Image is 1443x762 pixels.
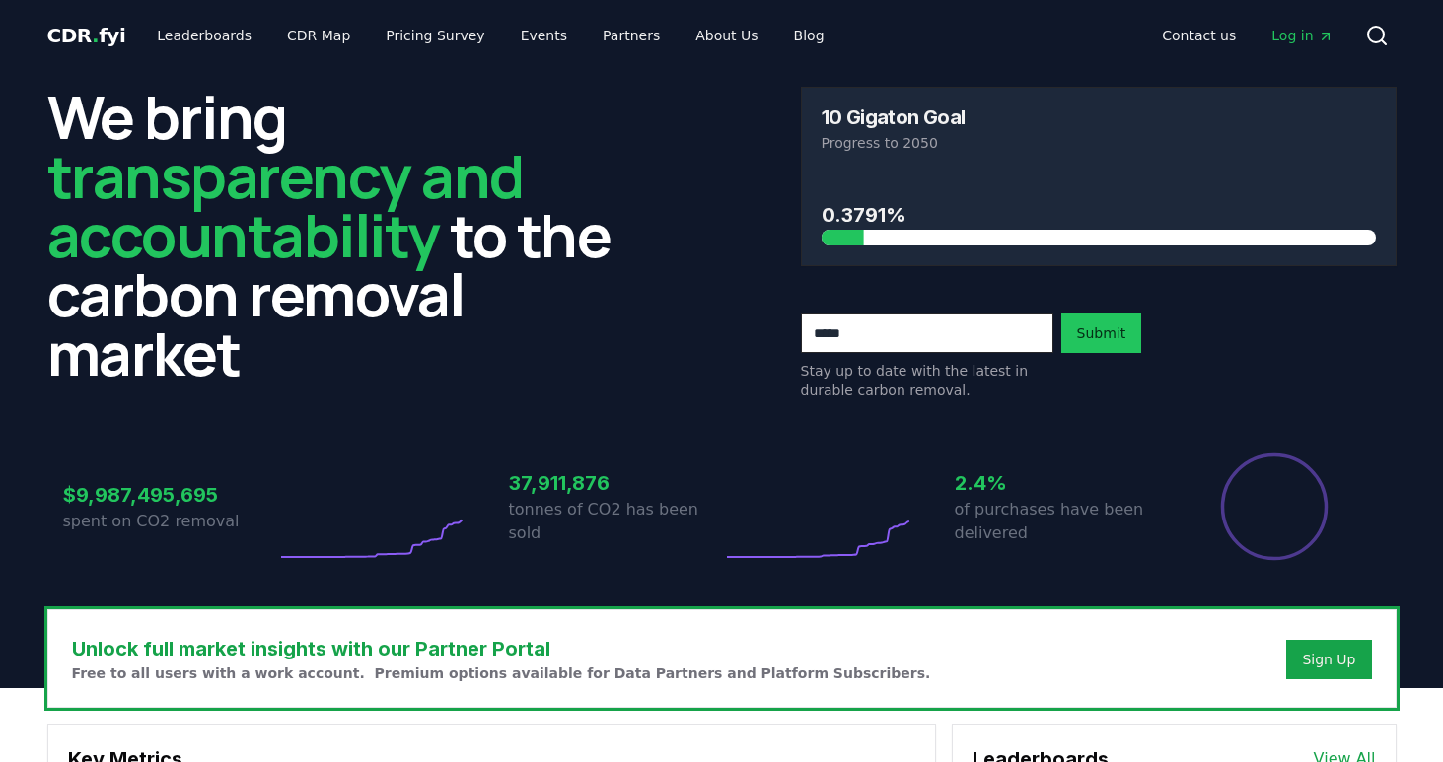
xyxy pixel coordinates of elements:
[587,18,676,53] a: Partners
[72,663,931,683] p: Free to all users with a work account. Premium options available for Data Partners and Platform S...
[822,200,1376,230] h3: 0.3791%
[680,18,773,53] a: About Us
[141,18,839,53] nav: Main
[1302,650,1355,669] a: Sign Up
[47,87,643,382] h2: We bring to the carbon removal market
[47,22,126,49] a: CDR.fyi
[47,24,126,47] span: CDR fyi
[92,24,99,47] span: .
[955,468,1168,498] h3: 2.4%
[1219,451,1330,562] div: Percentage of sales delivered
[370,18,500,53] a: Pricing Survey
[505,18,583,53] a: Events
[141,18,267,53] a: Leaderboards
[1271,26,1333,45] span: Log in
[271,18,366,53] a: CDR Map
[1256,18,1348,53] a: Log in
[63,510,276,533] p: spent on CO2 removal
[47,135,524,275] span: transparency and accountability
[1146,18,1252,53] a: Contact us
[1286,640,1371,679] button: Sign Up
[63,480,276,510] h3: $9,987,495,695
[72,634,931,663] h3: Unlock full market insights with our Partner Portal
[955,498,1168,545] p: of purchases have been delivered
[509,498,722,545] p: tonnes of CO2 has been sold
[822,107,966,127] h3: 10 Gigaton Goal
[801,361,1053,400] p: Stay up to date with the latest in durable carbon removal.
[509,468,722,498] h3: 37,911,876
[1146,18,1348,53] nav: Main
[1061,313,1142,353] button: Submit
[778,18,840,53] a: Blog
[822,133,1376,153] p: Progress to 2050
